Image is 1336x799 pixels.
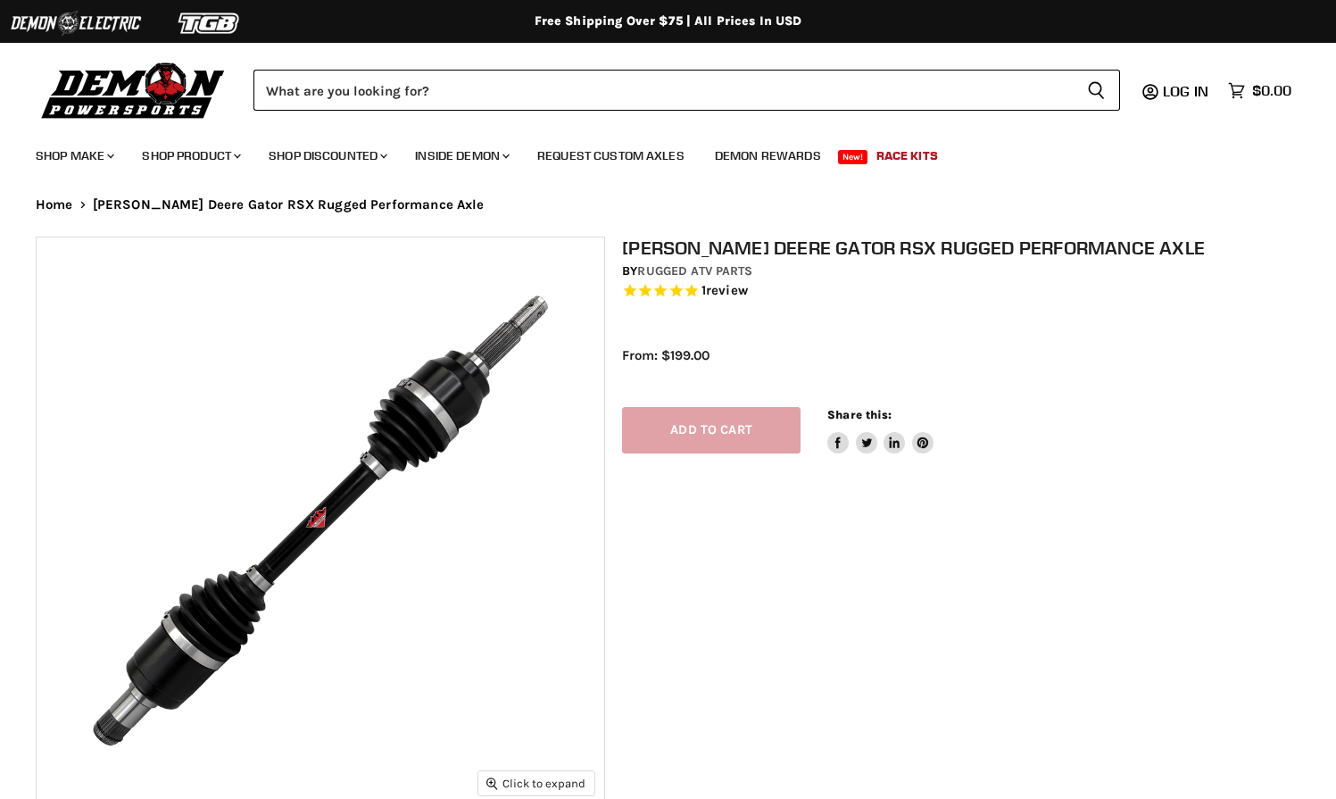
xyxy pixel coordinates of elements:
a: Demon Rewards [701,137,834,174]
a: Log in [1155,83,1219,99]
input: Search [253,70,1073,111]
span: Rated 5.0 out of 5 stars 1 reviews [622,282,1317,301]
span: review [706,282,748,298]
a: Request Custom Axles [524,137,698,174]
span: [PERSON_NAME] Deere Gator RSX Rugged Performance Axle [93,197,485,212]
img: Demon Powersports [36,58,231,121]
img: Demon Electric Logo 2 [9,6,143,40]
a: Rugged ATV Parts [637,263,752,279]
a: Shop Discounted [255,137,398,174]
span: 1 reviews [701,282,748,298]
aside: Share this: [827,407,934,454]
a: Inside Demon [402,137,520,174]
a: Home [36,197,73,212]
a: Race Kits [863,137,951,174]
ul: Main menu [22,130,1287,174]
button: Search [1073,70,1120,111]
span: $0.00 [1252,82,1291,99]
a: Shop Make [22,137,125,174]
form: Product [253,70,1120,111]
a: Shop Product [129,137,252,174]
img: TGB Logo 2 [143,6,277,40]
span: Click to expand [486,777,585,790]
a: $0.00 [1219,78,1300,104]
button: Click to expand [478,771,594,795]
span: New! [838,150,868,164]
div: by [622,262,1317,281]
span: Log in [1163,82,1208,100]
span: From: $199.00 [622,347,709,363]
h1: [PERSON_NAME] Deere Gator RSX Rugged Performance Axle [622,237,1317,259]
span: Share this: [827,408,892,421]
